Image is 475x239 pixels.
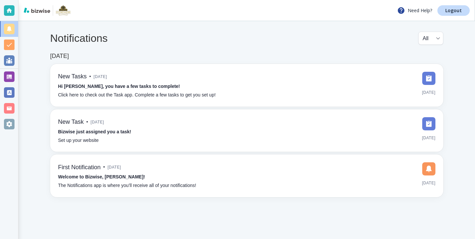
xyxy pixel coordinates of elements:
span: [DATE] [91,117,104,127]
span: [DATE] [422,88,435,97]
img: Stonewater Kitchens [56,5,71,16]
h6: New Tasks [58,73,87,80]
strong: Hi [PERSON_NAME], you have a few tasks to complete! [58,84,180,89]
p: • [86,119,88,126]
img: DashboardSidebarNotification.svg [422,162,435,175]
h6: [DATE] [50,53,69,60]
a: First Notification•[DATE]Welcome to Bizwise, [PERSON_NAME]!The Notifications app is where you’ll ... [50,154,443,197]
p: Need Help? [397,7,432,14]
p: Click here to check out the Task app. Complete a few tasks to get you set up! [58,92,216,99]
span: [DATE] [422,178,435,188]
a: New Task•[DATE]Bizwise just assigned you a task!Set up your website[DATE] [50,109,443,152]
p: • [103,164,105,171]
strong: Welcome to Bizwise, [PERSON_NAME]! [58,174,145,179]
img: bizwise [24,8,50,13]
img: DashboardSidebarTasks.svg [422,72,435,85]
a: New Tasks•[DATE]Hi [PERSON_NAME], you have a few tasks to complete!Click here to check out the Ta... [50,64,443,107]
p: The Notifications app is where you’ll receive all of your notifications! [58,182,196,189]
a: Logout [437,5,470,16]
h4: Notifications [50,32,108,44]
span: [DATE] [422,133,435,143]
span: [DATE] [108,162,121,172]
h6: First Notification [58,164,101,171]
img: DashboardSidebarTasks.svg [422,117,435,130]
h6: New Task [58,119,84,126]
p: Logout [445,8,462,13]
span: [DATE] [94,72,107,82]
div: All [423,32,439,44]
p: Set up your website [58,137,99,144]
p: • [89,73,91,80]
strong: Bizwise just assigned you a task! [58,129,131,134]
